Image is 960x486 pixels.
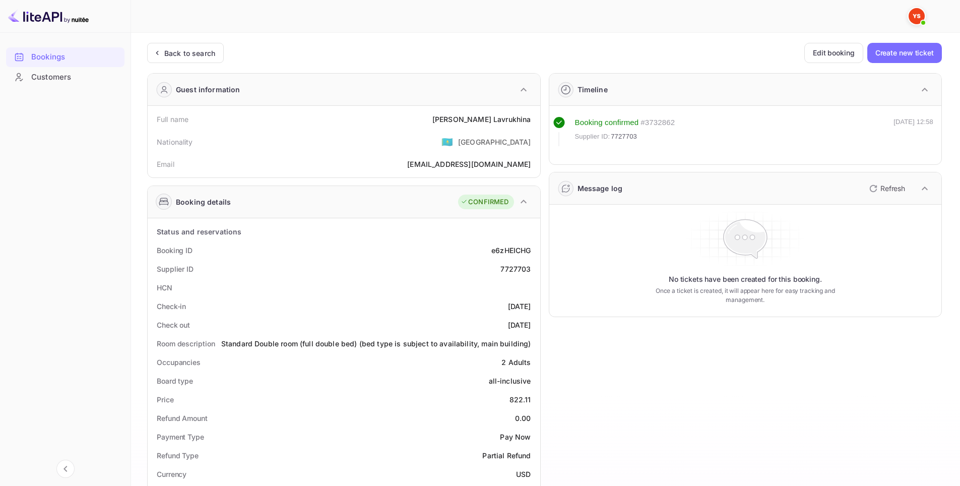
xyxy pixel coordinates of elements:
div: Customers [6,68,124,87]
div: Guest information [176,84,240,95]
p: Refresh [880,183,905,194]
div: [DATE] [508,320,531,330]
div: Bookings [31,51,119,63]
div: Payment Type [157,432,204,442]
div: Booking ID [157,245,193,256]
p: Once a ticket is created, it will appear here for easy tracking and management. [639,286,851,305]
div: Room description [157,338,215,349]
div: Booking details [176,197,231,207]
div: HCN [157,282,172,293]
div: 2 Adults [501,357,531,368]
button: Edit booking [804,43,863,63]
div: all-inclusive [489,376,531,386]
div: e6zHEICHG [491,245,531,256]
div: Occupancies [157,357,201,368]
div: Check out [157,320,190,330]
div: Refund Amount [157,413,208,423]
div: Bookings [6,47,124,67]
div: Price [157,394,174,405]
div: Refund Type [157,450,199,461]
a: Bookings [6,47,124,66]
div: Board type [157,376,193,386]
div: Email [157,159,174,169]
div: Back to search [164,48,215,58]
span: Supplier ID: [575,132,610,142]
div: [EMAIL_ADDRESS][DOMAIN_NAME] [407,159,531,169]
div: [DATE] [508,301,531,312]
div: Supplier ID [157,264,194,274]
button: Create new ticket [867,43,942,63]
div: CONFIRMED [461,197,508,207]
div: Customers [31,72,119,83]
div: Standard Double room (full double bed) (bed type is subject to availability, main building) [221,338,531,349]
div: [GEOGRAPHIC_DATA] [458,137,531,147]
div: Check-in [157,301,186,312]
div: USD [516,469,531,479]
div: [PERSON_NAME] Lavrukhina [432,114,531,125]
div: 7727703 [500,264,531,274]
div: 822.11 [509,394,531,405]
div: Timeline [578,84,608,95]
a: Customers [6,68,124,86]
div: Nationality [157,137,193,147]
div: # 3732862 [641,117,675,129]
span: United States [441,133,453,151]
div: 0.00 [515,413,531,423]
div: Partial Refund [482,450,531,461]
span: 7727703 [611,132,637,142]
div: Pay Now [500,432,531,442]
div: Booking confirmed [575,117,639,129]
img: Yandex Support [909,8,925,24]
div: [DATE] 12:58 [893,117,933,146]
button: Refresh [863,180,909,197]
button: Collapse navigation [56,460,75,478]
div: Full name [157,114,188,125]
div: Status and reservations [157,226,241,237]
div: Currency [157,469,186,479]
img: LiteAPI logo [8,8,89,24]
p: No tickets have been created for this booking. [669,274,822,284]
div: Message log [578,183,623,194]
